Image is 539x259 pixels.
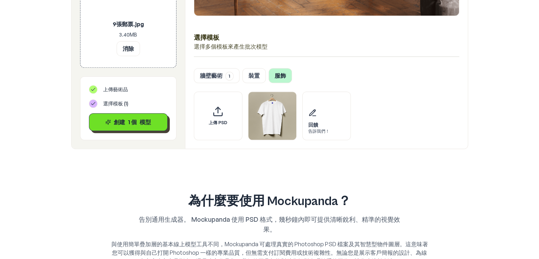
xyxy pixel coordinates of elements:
[119,32,130,38] font: 3.40
[209,120,227,125] font: 上傳 PSD
[269,68,292,83] button: 服飾
[194,68,240,83] button: 牆壁藝術1
[194,34,219,42] font: 選擇模板
[248,72,260,79] font: 裝置
[127,100,128,106] font: )
[248,92,296,140] img: T恤
[114,119,125,126] font: 創建
[113,21,144,28] font: 9張郵票.jpg
[302,92,351,140] div: 傳送回饋
[103,86,128,92] font: 上傳藝術品
[103,100,125,106] font: 選擇模板 (
[308,128,330,134] font: 告訴我們！
[140,119,151,126] font: 模型
[188,194,351,209] font: 為什麼要使用 Mockupanda？
[200,72,223,79] font: 牆壁藝術
[242,68,266,83] button: 裝置
[248,92,297,140] div: 選擇模板T卹
[194,43,268,50] font: 選擇多個模板來產生批次模型
[130,32,137,38] font: MB
[194,92,242,140] div: 上傳自訂 PSD 模板
[128,119,137,126] font: 1 個
[123,45,134,52] font: 消除
[139,215,400,233] font: 告別通用生成器。 Mockupanda 使用 PSD 格式，幾秒鐘內即可提供清晰銳利、精準的視覺效果。
[275,72,286,79] font: 服飾
[117,41,140,56] button: 消除
[125,100,127,106] font: 1
[89,113,168,131] button: 創建1 個模型
[229,73,230,79] font: 1
[308,122,318,128] font: 回饋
